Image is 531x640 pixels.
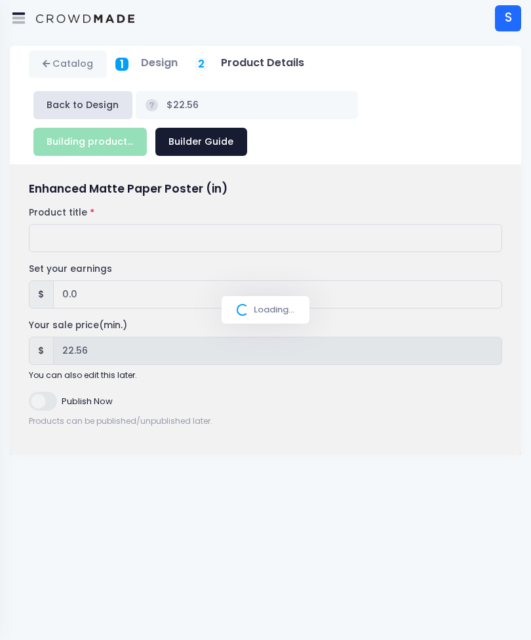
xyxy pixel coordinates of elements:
[495,5,521,31] div: S
[221,56,304,69] h5: Product Details
[36,14,134,23] img: Logo
[155,128,247,156] a: Builder Guide
[29,50,107,79] a: Catalog
[222,296,309,324] div: Loading...
[198,56,205,72] span: 2
[141,56,178,69] h5: Design
[33,91,132,119] button: Back to Design
[120,56,124,73] span: 1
